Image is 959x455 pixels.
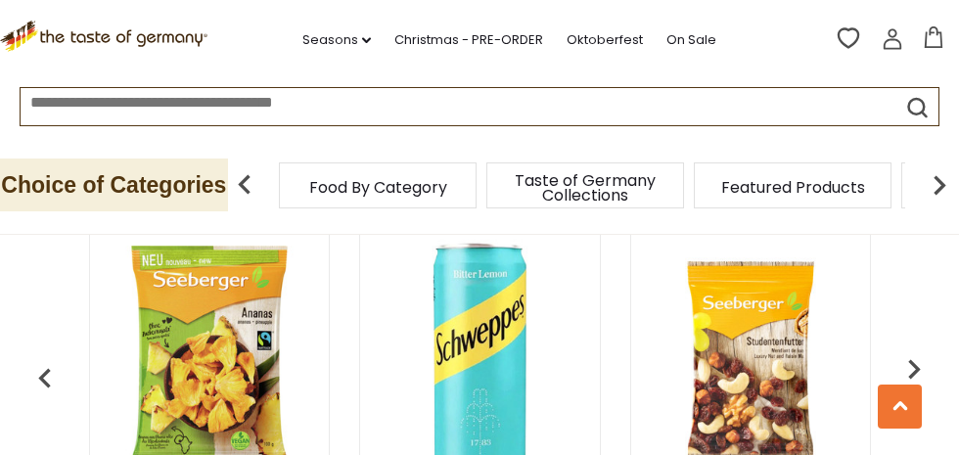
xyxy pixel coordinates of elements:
img: next arrow [920,165,959,205]
img: previous arrow [25,359,65,398]
a: Food By Category [309,180,447,195]
img: previous arrow [225,165,264,205]
img: previous arrow [894,349,934,388]
a: Featured Products [721,180,865,195]
a: Seasons [302,29,371,51]
a: Christmas - PRE-ORDER [394,29,543,51]
a: Oktoberfest [567,29,643,51]
a: On Sale [666,29,716,51]
a: Taste of Germany Collections [507,173,663,203]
